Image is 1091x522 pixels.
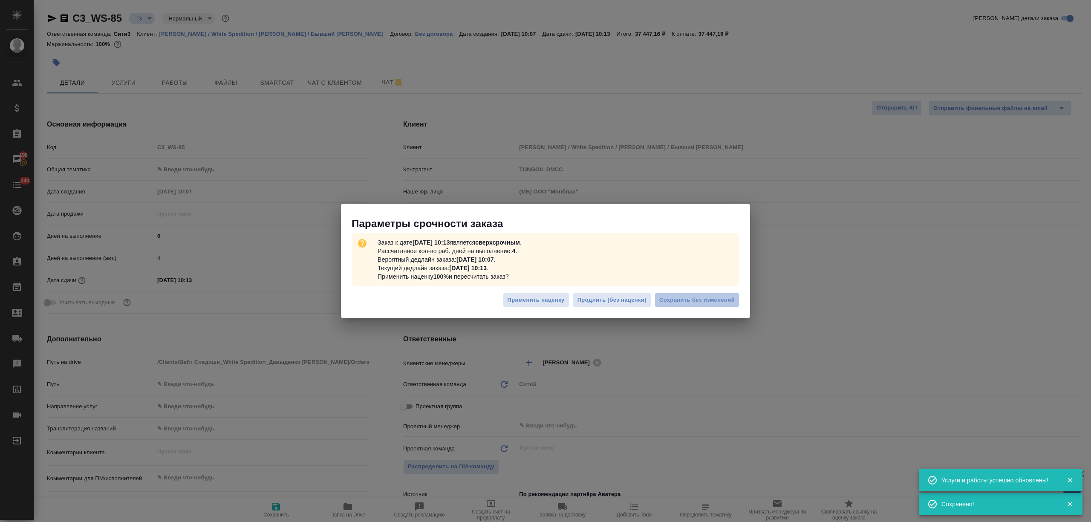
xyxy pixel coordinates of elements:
[352,217,750,231] p: Параметры срочности заказа
[1061,476,1079,484] button: Закрыть
[475,239,520,246] b: сверхсрочным
[573,293,651,308] button: Продлить (без наценки)
[577,295,647,305] span: Продлить (без наценки)
[503,293,569,308] button: Применить наценку
[449,265,487,271] b: [DATE] 10:13
[941,500,1054,508] div: Сохранено!
[456,256,494,263] b: [DATE] 10:07
[413,239,450,246] b: [DATE] 10:13
[1061,500,1079,508] button: Закрыть
[508,295,565,305] span: Применить наценку
[655,293,739,308] button: Сохранить без изменений
[374,235,525,284] p: Заказ к дате является . Рассчитанное кол-во раб. дней на выполнение: . Вероятный дедлайн заказа: ...
[433,273,449,280] b: 100%
[941,476,1054,485] div: Услуги и работы успешно обновлены!
[512,248,516,254] b: 4
[659,295,735,305] span: Сохранить без изменений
